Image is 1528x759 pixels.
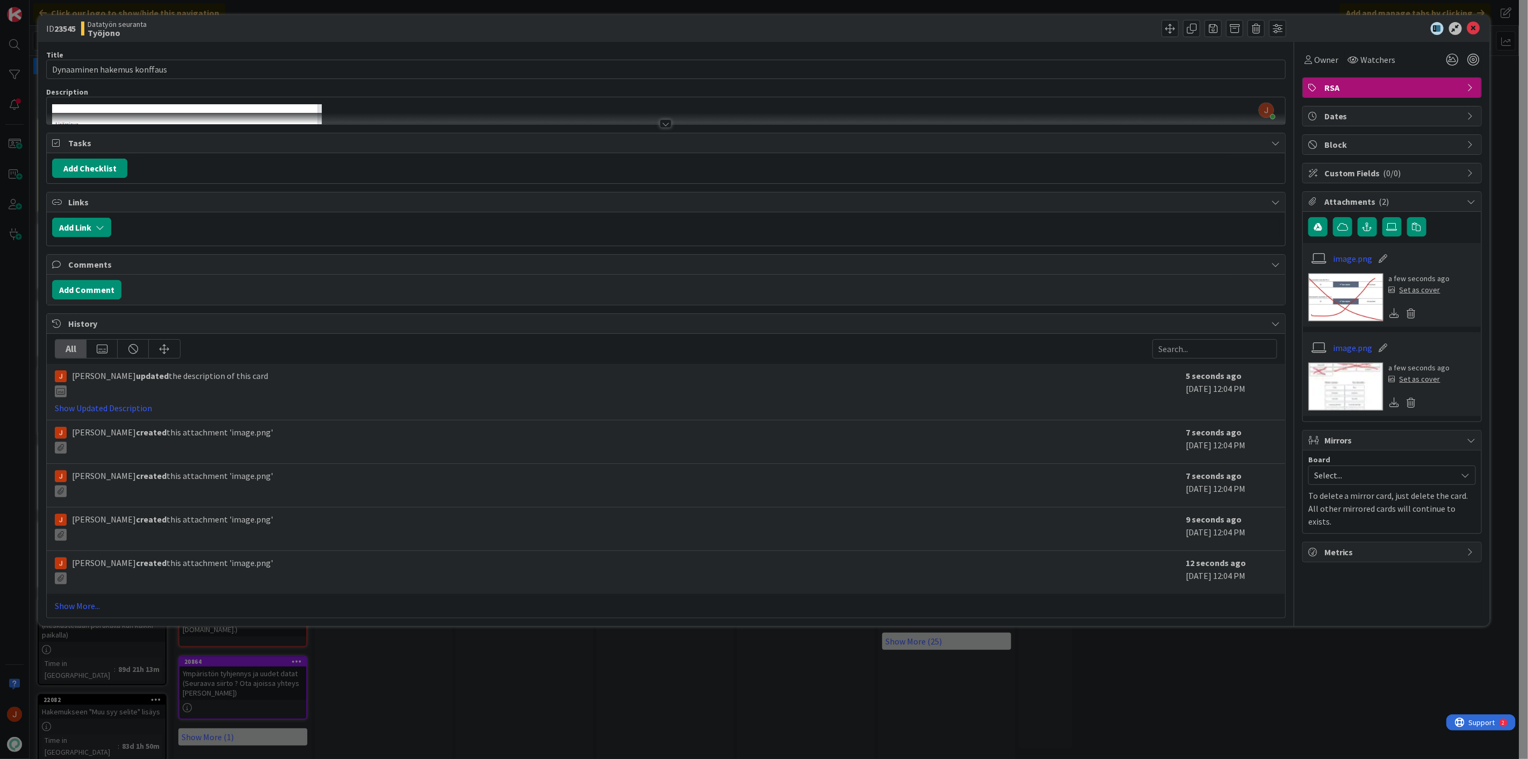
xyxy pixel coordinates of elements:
[55,427,67,439] img: JM
[72,513,273,541] span: [PERSON_NAME] this attachment 'image.png'
[1389,284,1440,296] div: Set as cover
[55,403,152,413] a: Show Updated Description
[68,317,1266,330] span: History
[1361,53,1396,66] span: Watchers
[136,557,167,568] b: created
[1324,546,1462,558] span: Metrics
[52,218,111,237] button: Add Link
[1186,427,1242,438] b: 7 seconds ago
[68,258,1266,271] span: Comments
[1333,341,1372,354] a: image.png
[1308,489,1476,528] p: To delete a mirror card, just delete the card. All other mirrored cards will continue to exists.
[1186,469,1277,502] div: [DATE] 12:04 PM
[46,50,63,60] label: Title
[23,2,49,15] span: Support
[1324,138,1462,151] span: Block
[1314,468,1452,483] span: Select...
[68,137,1266,149] span: Tasks
[1383,168,1401,178] span: ( 0/0 )
[1389,273,1450,284] div: a few seconds ago
[1324,167,1462,180] span: Custom Fields
[1152,339,1277,359] input: Search...
[1186,369,1277,414] div: [DATE] 12:04 PM
[88,20,147,28] span: Datatyön seuranta
[1324,434,1462,447] span: Mirrors
[1389,362,1450,374] div: a few seconds ago
[55,599,1277,612] a: Show More...
[55,514,67,526] img: JM
[72,556,273,584] span: [PERSON_NAME] this attachment 'image.png'
[56,4,59,13] div: 2
[1186,470,1242,481] b: 7 seconds ago
[136,470,167,481] b: created
[52,280,121,299] button: Add Comment
[55,557,67,569] img: JM
[54,23,76,34] b: 23545
[1314,53,1338,66] span: Owner
[1259,103,1274,118] img: AAcHTtdL3wtcyn1eGseKwND0X38ITvXuPg5_7r7WNcK5=s96-c
[1186,370,1242,381] b: 5 seconds ago
[1389,396,1401,410] div: Download
[1324,110,1462,123] span: Dates
[136,514,167,525] b: created
[72,369,268,397] span: [PERSON_NAME] the description of this card
[1186,513,1277,545] div: [DATE] 12:04 PM
[55,470,67,482] img: JM
[1389,374,1440,385] div: Set as cover
[46,22,76,35] span: ID
[46,87,88,97] span: Description
[1308,456,1330,463] span: Board
[136,370,169,381] b: updated
[1333,252,1372,265] a: image.png
[52,104,322,500] img: image.png
[1324,81,1462,94] span: RSA
[1186,514,1242,525] b: 9 seconds ago
[1324,195,1462,208] span: Attachments
[72,469,273,497] span: [PERSON_NAME] this attachment 'image.png'
[88,28,147,37] b: Työjono
[136,427,167,438] b: created
[1186,426,1277,458] div: [DATE] 12:04 PM
[72,426,273,454] span: [PERSON_NAME] this attachment 'image.png'
[68,196,1266,209] span: Links
[1379,196,1389,207] span: ( 2 )
[1186,557,1246,568] b: 12 seconds ago
[1186,556,1277,589] div: [DATE] 12:04 PM
[46,60,1286,79] input: type card name here...
[55,370,67,382] img: JM
[52,159,127,178] button: Add Checklist
[55,340,87,358] div: All
[1389,306,1401,320] div: Download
